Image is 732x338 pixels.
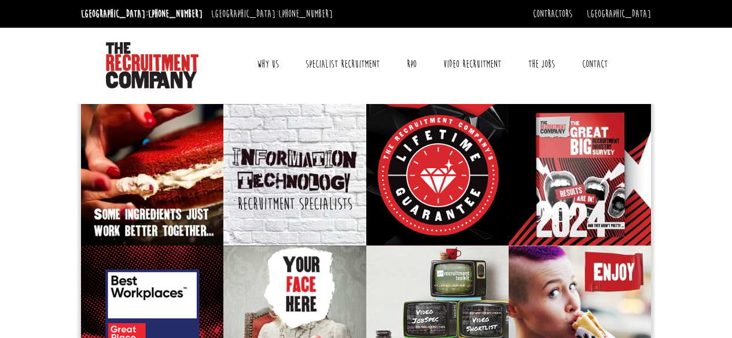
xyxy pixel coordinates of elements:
[533,8,572,20] a: Contractors
[278,8,333,20] a: [PHONE_NUMBER]
[148,8,203,20] a: [PHONE_NUMBER]
[587,8,651,20] a: [GEOGRAPHIC_DATA]
[78,5,205,23] li: [GEOGRAPHIC_DATA]:
[573,50,616,79] a: Contact
[106,42,198,88] img: The Recruitment Company
[398,50,425,79] a: RPO
[520,50,564,79] a: The Jobs
[297,50,388,79] a: Specialist Recruitment
[248,50,288,79] a: Why Us
[208,5,336,23] li: [GEOGRAPHIC_DATA]:
[435,50,510,79] a: Video Recruitment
